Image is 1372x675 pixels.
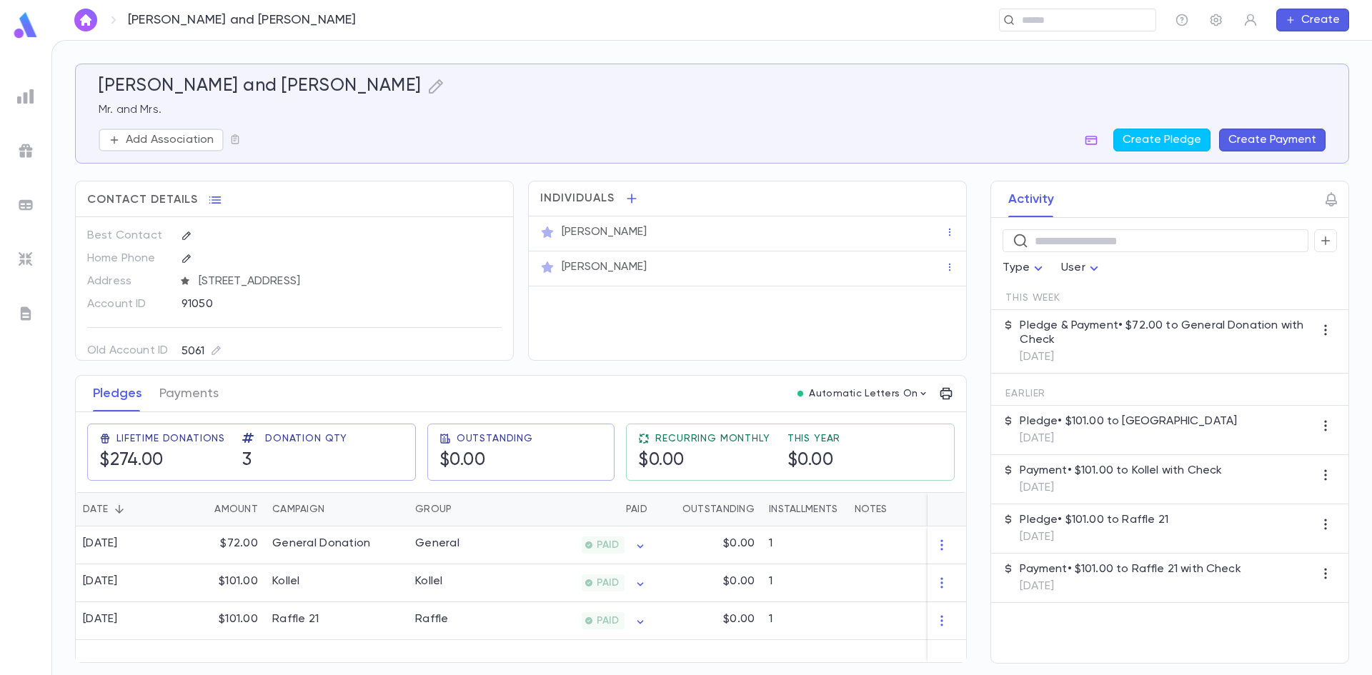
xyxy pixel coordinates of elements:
button: Create [1276,9,1349,31]
div: Paid [626,492,647,526]
img: imports_grey.530a8a0e642e233f2baf0ef88e8c9fcb.svg [17,251,34,268]
div: Type [1003,254,1047,282]
div: [DATE] [83,536,118,551]
div: [DATE] [83,574,118,589]
div: $101.00 [172,564,265,602]
div: General Donation [272,536,370,551]
div: 1 [762,564,847,602]
img: letters_grey.7941b92b52307dd3b8a917253454ce1c.svg [17,305,34,322]
p: [DATE] [1020,530,1168,544]
div: Amount [172,492,265,526]
span: Donation Qty [265,433,347,444]
span: Outstanding [457,433,533,444]
button: Create Pledge [1113,129,1211,151]
p: Best Contact [87,224,169,247]
div: Group [415,492,452,526]
div: $72.00 [172,526,265,564]
div: 5061 [182,342,222,360]
p: [PERSON_NAME] [562,225,647,239]
p: [DATE] [1020,579,1241,594]
div: Date [83,492,108,526]
div: Date [76,492,172,526]
img: reports_grey.c525e4749d1bce6a11f5fe2a8de1b229.svg [17,88,34,105]
span: Individuals [540,191,615,206]
p: $0.00 [723,574,755,589]
div: Outstanding [655,492,762,526]
div: Kollel [415,574,443,589]
span: PAID [591,615,625,626]
h5: $0.00 [439,450,486,471]
span: PAID [591,577,625,589]
div: [DATE] [83,612,118,626]
h5: $274.00 [99,450,164,471]
p: [PERSON_NAME] and [PERSON_NAME] [128,12,357,28]
p: Pledge • $101.00 to [GEOGRAPHIC_DATA] [1020,414,1237,429]
div: 91050 [182,293,431,314]
div: $101.00 [172,602,265,640]
p: [DATE] [1020,350,1314,364]
button: Automatic Letters On [792,384,935,404]
span: Lifetime Donations [116,433,225,444]
p: Old Account ID [87,339,169,362]
span: Type [1003,262,1030,274]
div: Notes [847,492,1026,526]
button: Payments [159,376,219,411]
p: Address [87,270,169,293]
span: [STREET_ADDRESS] [193,274,503,289]
p: Payment • $101.00 to Kollel with Check [1020,464,1222,478]
span: This Week [1005,292,1060,304]
img: batches_grey.339ca447c9d9533ef1741baa751efc33.svg [17,196,34,214]
p: Mr. and Mrs. [99,103,1326,117]
div: General [415,536,459,551]
div: User [1061,254,1103,282]
div: Kollel [272,574,300,589]
h5: 3 [242,450,252,471]
p: [PERSON_NAME] [562,260,647,274]
p: Pledge • $101.00 to Raffle 21 [1020,513,1168,527]
div: 1 [762,526,847,564]
span: PAID [591,539,625,551]
button: Activity [1008,181,1054,217]
img: logo [11,11,40,39]
button: Sort [108,498,131,521]
p: Payment • $101.00 to Raffle 21 with Check [1020,562,1241,576]
span: Earlier [1005,388,1045,399]
div: 1 [762,602,847,640]
button: Create Payment [1219,129,1326,151]
p: Home Phone [87,247,169,270]
p: [DATE] [1020,431,1237,446]
div: Outstanding [682,492,755,526]
img: campaigns_grey.99e729a5f7ee94e3726e6486bddda8f1.svg [17,142,34,159]
p: Pledge & Payment • $72.00 to General Donation with Check [1020,319,1314,347]
div: Notes [855,492,887,526]
p: Add Association [126,133,214,147]
p: $0.00 [723,536,755,551]
p: Account ID [87,293,169,316]
span: User [1061,262,1085,274]
div: Raffle [415,612,449,626]
img: home_white.a664292cf8c1dea59945f0da9f25487c.svg [77,14,94,26]
h5: $0.00 [638,450,685,471]
p: $0.00 [723,612,755,626]
p: [DATE] [1020,481,1222,495]
div: Campaign [272,492,324,526]
div: Amount [214,492,258,526]
span: This Year [787,433,841,444]
div: Installments [769,492,837,526]
div: Campaign [265,492,408,526]
span: Contact Details [87,193,198,207]
h5: [PERSON_NAME] and [PERSON_NAME] [99,76,422,97]
button: Pledges [93,376,142,411]
span: Recurring Monthly [655,433,770,444]
div: Installments [762,492,847,526]
div: Paid [515,492,655,526]
div: Raffle 21 [272,612,319,626]
p: Automatic Letters On [809,388,918,399]
h5: $0.00 [787,450,834,471]
button: Add Association [99,129,224,151]
div: Group [408,492,515,526]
